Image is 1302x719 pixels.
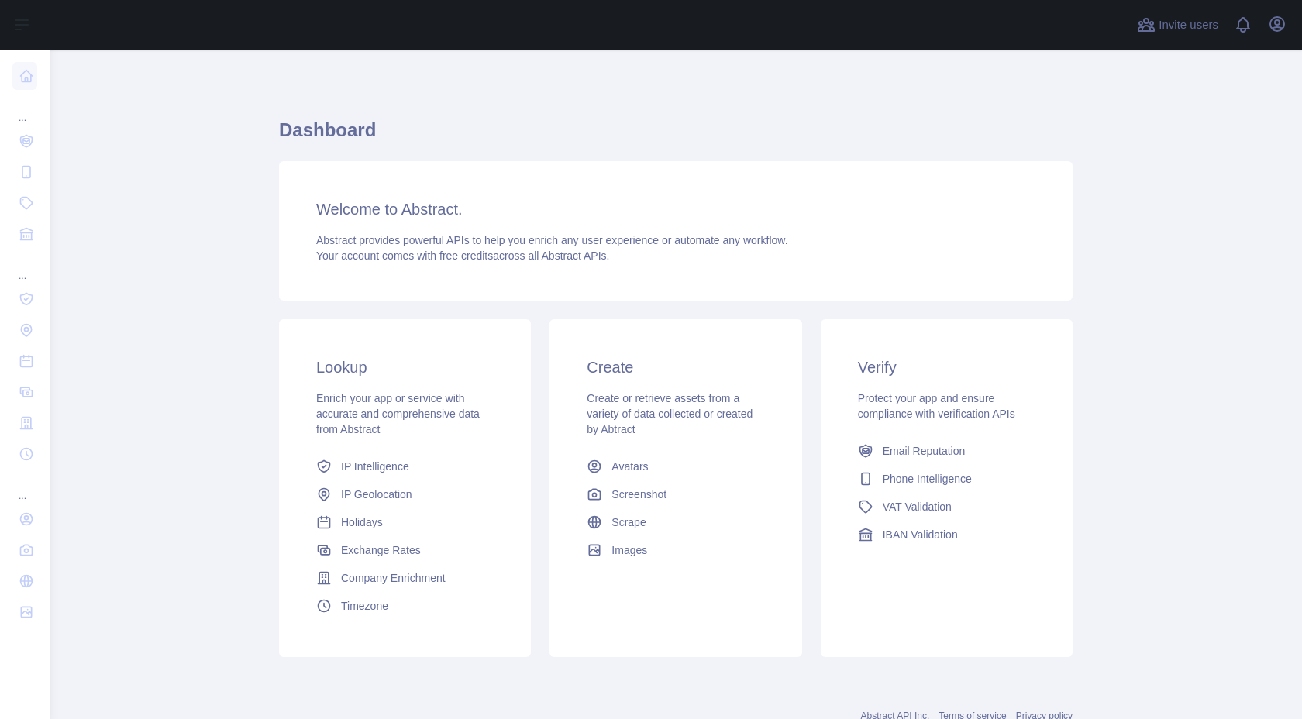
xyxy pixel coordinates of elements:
span: Your account comes with across all Abstract APIs. [316,249,609,262]
span: Phone Intelligence [883,471,972,487]
span: Create or retrieve assets from a variety of data collected or created by Abtract [587,392,753,435]
span: Abstract provides powerful APIs to help you enrich any user experience or automate any workflow. [316,234,788,246]
span: IBAN Validation [883,527,958,542]
h3: Welcome to Abstract. [316,198,1035,220]
div: ... [12,471,37,502]
span: Exchange Rates [341,542,421,558]
a: Email Reputation [852,437,1042,465]
span: Avatars [611,459,648,474]
span: VAT Validation [883,499,952,514]
div: ... [12,251,37,282]
a: IP Geolocation [310,480,500,508]
h3: Verify [858,356,1035,378]
span: Company Enrichment [341,570,446,586]
h1: Dashboard [279,118,1073,155]
a: Company Enrichment [310,564,500,592]
span: Screenshot [611,487,666,502]
span: Timezone [341,598,388,614]
span: Enrich your app or service with accurate and comprehensive data from Abstract [316,392,480,435]
div: ... [12,93,37,124]
a: Avatars [580,452,770,480]
a: Images [580,536,770,564]
a: IBAN Validation [852,521,1042,549]
span: Email Reputation [883,443,966,459]
span: free credits [439,249,493,262]
a: Holidays [310,508,500,536]
span: Protect your app and ensure compliance with verification APIs [858,392,1015,420]
button: Invite users [1134,12,1221,37]
span: IP Geolocation [341,487,412,502]
span: IP Intelligence [341,459,409,474]
span: Holidays [341,514,383,530]
a: Scrape [580,508,770,536]
h3: Lookup [316,356,494,378]
a: IP Intelligence [310,452,500,480]
a: Exchange Rates [310,536,500,564]
a: Screenshot [580,480,770,508]
h3: Create [587,356,764,378]
span: Scrape [611,514,646,530]
span: Invite users [1159,16,1218,34]
a: VAT Validation [852,493,1042,521]
a: Timezone [310,592,500,620]
span: Images [611,542,647,558]
a: Phone Intelligence [852,465,1042,493]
